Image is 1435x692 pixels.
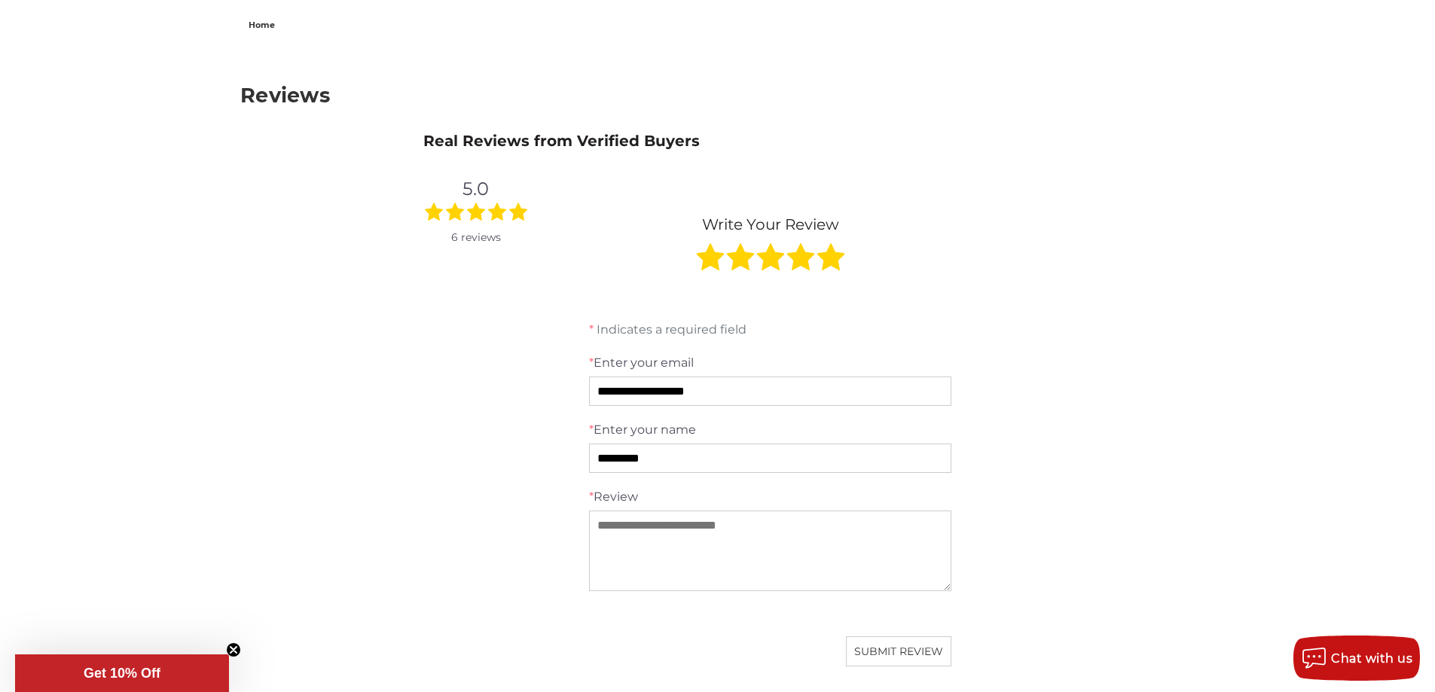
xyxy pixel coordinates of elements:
[423,175,529,203] div: 5.0
[240,85,1195,105] h1: Reviews
[423,230,529,245] div: 6 reviews
[408,121,716,160] div: Real Reviews from Verified Buyers
[589,421,952,439] label: Enter your name
[589,488,952,506] label: Review
[15,654,229,692] div: Get 10% OffClose teaser
[846,636,951,666] button: SUBMIT REVIEW
[1331,651,1412,666] span: Chat with us
[854,645,943,658] span: SUBMIT REVIEW
[589,354,952,372] label: Enter your email
[1293,636,1420,681] button: Chat with us
[249,20,275,30] span: home
[597,322,747,337] span: Indicates a required field
[566,213,975,236] div: Write Your Review
[226,642,241,657] button: Close teaser
[84,666,160,681] span: Get 10% Off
